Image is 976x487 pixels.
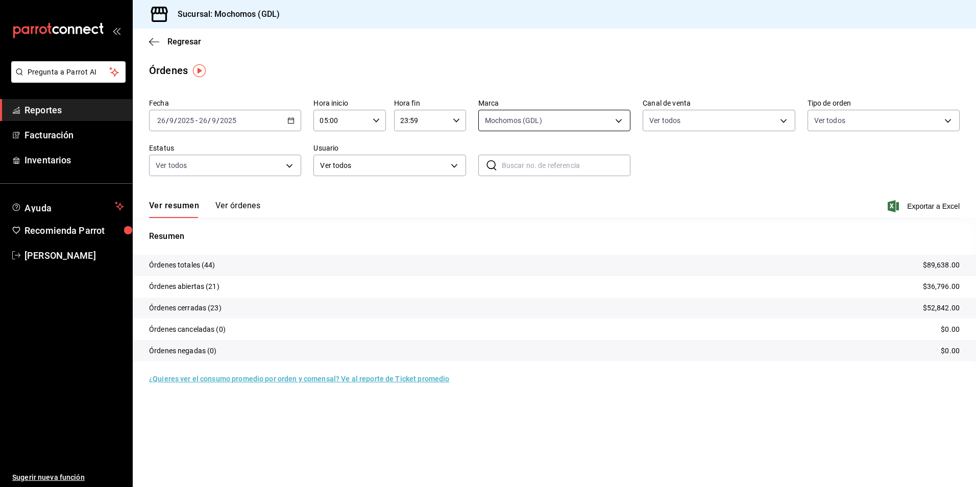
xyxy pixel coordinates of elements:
[12,472,124,483] span: Sugerir nueva función
[193,64,206,77] img: Tooltip marker
[149,303,222,313] p: Órdenes cerradas (23)
[25,153,124,167] span: Inventarios
[25,249,124,262] span: [PERSON_NAME]
[149,201,199,218] button: Ver resumen
[149,260,215,271] p: Órdenes totales (44)
[149,324,226,335] p: Órdenes canceladas (0)
[649,115,680,126] span: Ver todos
[25,224,124,237] span: Recomienda Parrot
[199,116,208,125] input: --
[478,100,630,107] label: Marca
[808,100,960,107] label: Tipo de orden
[485,115,542,126] span: Mochomos (GDL)
[149,100,301,107] label: Fecha
[149,375,449,383] a: ¿Quieres ver el consumo promedio por orden y comensal? Ve al reporte de Ticket promedio
[174,116,177,125] span: /
[149,37,201,46] button: Regresar
[320,160,447,171] span: Ver todos
[28,67,110,78] span: Pregunta a Parrot AI
[313,144,466,152] label: Usuario
[149,281,219,292] p: Órdenes abiertas (21)
[149,230,960,242] p: Resumen
[923,303,960,313] p: $52,842.00
[502,155,630,176] input: Buscar no. de referencia
[394,100,466,107] label: Hora fin
[208,116,211,125] span: /
[149,346,217,356] p: Órdenes negadas (0)
[169,116,174,125] input: --
[25,103,124,117] span: Reportes
[157,116,166,125] input: --
[923,281,960,292] p: $36,796.00
[890,200,960,212] button: Exportar a Excel
[149,63,188,78] div: Órdenes
[923,260,960,271] p: $89,638.00
[177,116,194,125] input: ----
[216,116,219,125] span: /
[25,128,124,142] span: Facturación
[11,61,126,83] button: Pregunta a Parrot AI
[149,144,301,152] label: Estatus
[112,27,120,35] button: open_drawer_menu
[25,200,111,212] span: Ayuda
[215,201,260,218] button: Ver órdenes
[196,116,198,125] span: -
[211,116,216,125] input: --
[941,346,960,356] p: $0.00
[7,74,126,85] a: Pregunta a Parrot AI
[814,115,845,126] span: Ver todos
[219,116,237,125] input: ----
[167,37,201,46] span: Regresar
[169,8,280,20] h3: Sucursal: Mochomos (GDL)
[941,324,960,335] p: $0.00
[313,100,385,107] label: Hora inicio
[166,116,169,125] span: /
[149,201,260,218] div: navigation tabs
[643,100,795,107] label: Canal de venta
[156,160,187,171] span: Ver todos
